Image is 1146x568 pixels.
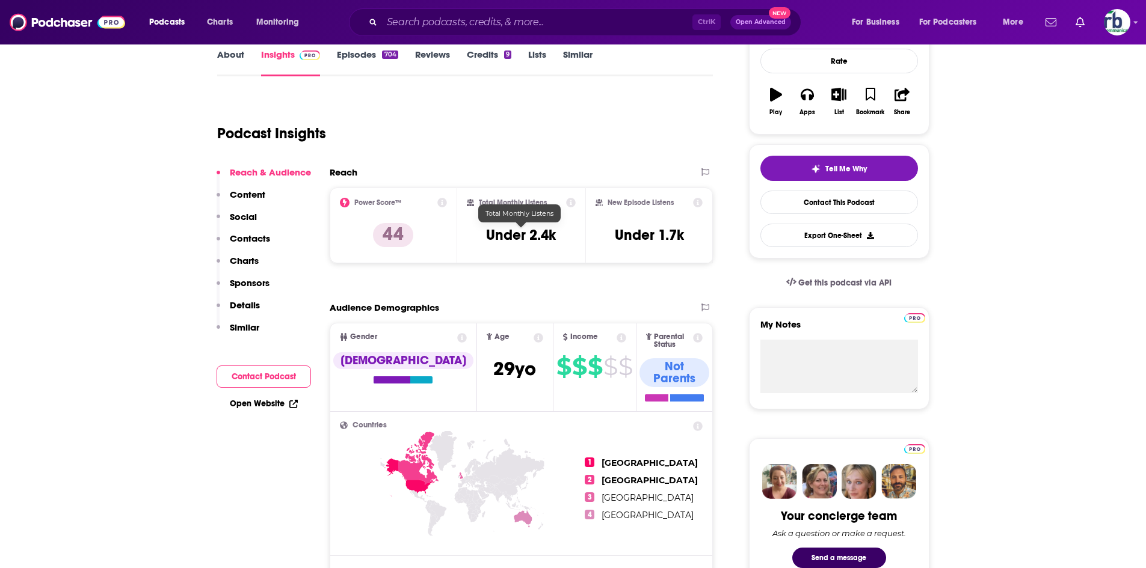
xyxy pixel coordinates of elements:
[825,164,867,174] span: Tell Me Why
[230,255,259,266] p: Charts
[230,211,257,222] p: Social
[494,333,510,341] span: Age
[217,49,244,76] a: About
[823,80,854,123] button: List
[207,14,233,31] span: Charts
[608,198,674,207] h2: New Episode Listens
[760,156,918,181] button: tell me why sparkleTell Me Why
[602,510,694,521] span: [GEOGRAPHIC_DATA]
[618,357,632,376] span: $
[217,255,259,277] button: Charts
[563,49,593,76] a: Similar
[485,209,553,218] span: Total Monthly Listens
[330,166,357,178] h2: Reach
[1104,9,1130,35] button: Show profile menu
[217,211,257,233] button: Social
[217,233,270,255] button: Contacts
[230,322,259,333] p: Similar
[904,444,925,454] img: Podchaser Pro
[769,109,782,116] div: Play
[602,475,698,486] span: [GEOGRAPHIC_DATA]
[256,14,299,31] span: Monitoring
[911,13,994,32] button: open menu
[772,528,906,538] div: Ask a question or make a request.
[217,277,270,299] button: Sponsors
[261,49,321,76] a: InsightsPodchaser Pro
[760,319,918,340] label: My Notes
[994,13,1038,32] button: open menu
[894,109,910,116] div: Share
[467,49,511,76] a: Credits9
[217,124,326,142] h1: Podcast Insights
[585,510,594,519] span: 4
[588,357,602,376] span: $
[217,365,311,388] button: Contact Podcast
[760,80,792,123] button: Play
[504,50,511,59] div: 9
[799,109,815,116] div: Apps
[217,166,311,189] button: Reach & Audience
[382,50,398,59] div: 704
[572,357,587,376] span: $
[360,8,813,36] div: Search podcasts, credits, & more...
[881,464,916,499] img: Jon Profile
[353,421,387,429] span: Countries
[486,226,556,244] h3: Under 2.4k
[528,49,546,76] a: Lists
[602,492,694,503] span: [GEOGRAPHIC_DATA]
[852,14,899,31] span: For Business
[886,80,917,123] button: Share
[382,13,692,32] input: Search podcasts, credits, & more...
[230,299,260,311] p: Details
[792,548,886,568] button: Send a message
[479,198,547,207] h2: Total Monthly Listens
[762,464,797,499] img: Sydney Profile
[654,333,691,349] span: Parental Status
[798,278,892,288] span: Get this podcast via API
[1003,14,1023,31] span: More
[736,19,786,25] span: Open Advanced
[230,166,311,178] p: Reach & Audience
[570,333,598,341] span: Income
[842,464,876,499] img: Jules Profile
[1104,9,1130,35] span: Logged in as johannarb
[843,13,914,32] button: open menu
[615,226,684,244] h3: Under 1.7k
[330,302,439,313] h2: Audience Demographics
[1041,12,1061,32] a: Show notifications dropdown
[760,191,918,214] a: Contact This Podcast
[639,358,710,387] div: Not Parents
[248,13,315,32] button: open menu
[141,13,200,32] button: open menu
[217,189,265,211] button: Content
[856,109,884,116] div: Bookmark
[781,508,897,524] div: Your concierge team
[217,322,259,344] button: Similar
[10,11,125,34] img: Podchaser - Follow, Share and Rate Podcasts
[730,15,791,29] button: Open AdvancedNew
[1104,9,1130,35] img: User Profile
[603,357,617,376] span: $
[602,457,698,468] span: [GEOGRAPHIC_DATA]
[760,224,918,247] button: Export One-Sheet
[373,223,413,247] p: 44
[904,313,925,323] img: Podchaser Pro
[493,357,536,380] span: 29 yo
[585,475,594,484] span: 2
[350,333,377,341] span: Gender
[811,164,821,174] img: tell me why sparkle
[792,80,823,123] button: Apps
[199,13,240,32] a: Charts
[585,457,594,467] span: 1
[415,49,450,76] a: Reviews
[904,311,925,323] a: Pro website
[354,198,401,207] h2: Power Score™
[855,80,886,123] button: Bookmark
[556,357,571,376] span: $
[769,7,790,19] span: New
[230,233,270,244] p: Contacts
[230,277,270,289] p: Sponsors
[333,352,473,369] div: [DEMOGRAPHIC_DATA]
[230,399,298,409] a: Open Website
